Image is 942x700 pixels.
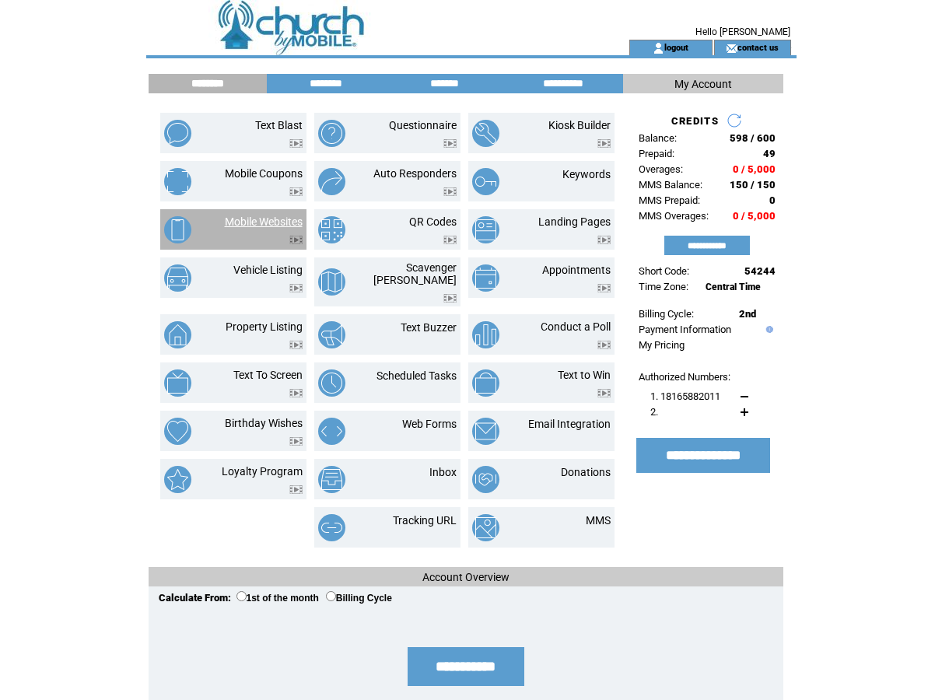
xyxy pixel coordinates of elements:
[763,148,776,159] span: 49
[541,320,611,333] a: Conduct a Poll
[318,120,345,147] img: questionnaire.png
[733,210,776,222] span: 0 / 5,000
[639,371,730,383] span: Authorized Numbers:
[664,42,688,52] a: logout
[744,265,776,277] span: 54244
[318,268,345,296] img: scavenger-hunt.png
[429,466,457,478] a: Inbox
[737,42,779,52] a: contact us
[326,593,392,604] label: Billing Cycle
[597,139,611,148] img: video.png
[586,514,611,527] a: MMS
[318,418,345,445] img: web-forms.png
[443,236,457,244] img: video.png
[597,389,611,397] img: video.png
[639,132,677,144] span: Balance:
[472,466,499,493] img: donations.png
[639,324,731,335] a: Payment Information
[164,216,191,243] img: mobile-websites.png
[472,216,499,243] img: landing-pages.png
[318,321,345,348] img: text-buzzer.png
[639,210,709,222] span: MMS Overages:
[326,591,336,601] input: Billing Cycle
[164,168,191,195] img: mobile-coupons.png
[472,321,499,348] img: conduct-a-poll.png
[653,42,664,54] img: account_icon.gif
[443,294,457,303] img: video.png
[472,369,499,397] img: text-to-win.png
[639,179,702,191] span: MMS Balance:
[739,308,756,320] span: 2nd
[318,514,345,541] img: tracking-url.png
[164,369,191,397] img: text-to-screen.png
[733,163,776,175] span: 0 / 5,000
[409,215,457,228] a: QR Codes
[472,264,499,292] img: appointments.png
[233,369,303,381] a: Text To Screen
[373,167,457,180] a: Auto Responders
[289,485,303,494] img: video.png
[164,418,191,445] img: birthday-wishes.png
[225,215,303,228] a: Mobile Websites
[233,264,303,276] a: Vehicle Listing
[225,417,303,429] a: Birthday Wishes
[289,284,303,292] img: video.png
[289,437,303,446] img: video.png
[639,194,700,206] span: MMS Prepaid:
[730,132,776,144] span: 598 / 600
[443,139,457,148] img: video.png
[422,571,510,583] span: Account Overview
[695,26,790,37] span: Hello [PERSON_NAME]
[762,326,773,333] img: help.gif
[159,592,231,604] span: Calculate From:
[376,369,457,382] a: Scheduled Tasks
[289,139,303,148] img: video.png
[255,119,303,131] a: Text Blast
[562,168,611,180] a: Keywords
[650,390,720,402] span: 1. 18165882011
[674,78,732,90] span: My Account
[225,167,303,180] a: Mobile Coupons
[639,339,685,351] a: My Pricing
[472,168,499,195] img: keywords.png
[639,163,683,175] span: Overages:
[222,465,303,478] a: Loyalty Program
[726,42,737,54] img: contact_us_icon.gif
[538,215,611,228] a: Landing Pages
[528,418,611,430] a: Email Integration
[164,321,191,348] img: property-listing.png
[226,320,303,333] a: Property Listing
[558,369,611,381] a: Text to Win
[639,265,689,277] span: Short Code:
[164,120,191,147] img: text-blast.png
[671,115,719,127] span: CREDITS
[472,514,499,541] img: mms.png
[597,236,611,244] img: video.png
[393,514,457,527] a: Tracking URL
[318,216,345,243] img: qr-codes.png
[769,194,776,206] span: 0
[706,282,761,292] span: Central Time
[373,261,457,286] a: Scavenger [PERSON_NAME]
[639,308,694,320] span: Billing Cycle:
[639,148,674,159] span: Prepaid:
[639,281,688,292] span: Time Zone:
[236,591,247,601] input: 1st of the month
[472,120,499,147] img: kiosk-builder.png
[542,264,611,276] a: Appointments
[289,236,303,244] img: video.png
[472,418,499,445] img: email-integration.png
[236,593,319,604] label: 1st of the month
[597,284,611,292] img: video.png
[443,187,457,196] img: video.png
[389,119,457,131] a: Questionnaire
[318,466,345,493] img: inbox.png
[597,341,611,349] img: video.png
[289,187,303,196] img: video.png
[318,369,345,397] img: scheduled-tasks.png
[401,321,457,334] a: Text Buzzer
[548,119,611,131] a: Kiosk Builder
[402,418,457,430] a: Web Forms
[164,466,191,493] img: loyalty-program.png
[164,264,191,292] img: vehicle-listing.png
